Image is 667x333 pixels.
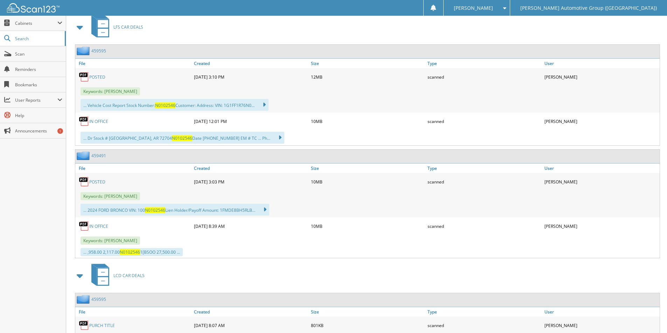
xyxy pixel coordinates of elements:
[7,3,60,13] img: scan123-logo-white.svg
[77,295,91,304] img: folder2.png
[120,249,140,255] span: N0102546
[77,46,91,55] img: folder2.png
[15,128,62,134] span: Announcements
[145,207,165,213] span: N0102546
[15,66,62,72] span: Reminders
[192,307,309,317] a: Created
[79,176,89,187] img: PDF.png
[89,118,108,124] a: IN OFFICE
[113,24,143,30] span: LFS CAR DEALS
[81,237,140,245] span: Keywords: [PERSON_NAME]
[91,296,106,302] a: 459595
[543,219,660,233] div: [PERSON_NAME]
[192,164,309,173] a: Created
[79,116,89,126] img: PDF.png
[15,20,57,26] span: Cabinets
[192,175,309,189] div: [DATE] 3:03 PM
[75,164,192,173] a: File
[79,72,89,82] img: PDF.png
[89,223,108,229] a: IN OFFICE
[57,128,63,134] div: 1
[89,74,105,80] a: POSTED
[81,192,140,200] span: Keywords: [PERSON_NAME]
[192,70,309,84] div: [DATE] 3:10 PM
[192,59,309,68] a: Created
[81,204,269,216] div: ... 2024 FORD BRONCO VIN: 100 Lien Holder/Payoff Amount: 1FMDE8BH5RLB...
[543,318,660,332] div: [PERSON_NAME]
[77,151,91,160] img: folder2.png
[309,318,426,332] div: 801KB
[15,113,62,118] span: Help
[426,307,543,317] a: Type
[75,307,192,317] a: File
[454,6,493,10] span: [PERSON_NAME]
[426,219,543,233] div: scanned
[81,132,284,144] div: ... Dr Stock # [GEOGRAPHIC_DATA], AR 72704 Date [PHONE_NUMBER] EM # TC ... Ph...
[309,59,426,68] a: Size
[543,175,660,189] div: [PERSON_NAME]
[192,114,309,128] div: [DATE] 12:01 PM
[15,97,57,103] span: User Reports
[309,164,426,173] a: Size
[91,153,106,159] a: 459491
[543,307,660,317] a: User
[81,99,269,111] div: ... Vehicle Cost Report Stock Number: Customer: Address: VIN: 1G1FF1R76N0...
[89,179,105,185] a: POSTED
[309,70,426,84] div: 12MB
[309,114,426,128] div: 10MB
[426,318,543,332] div: scanned
[192,219,309,233] div: [DATE] 8:39 AM
[155,102,175,108] span: N0102546
[520,6,657,10] span: [PERSON_NAME] Automotive Group ([GEOGRAPHIC_DATA])
[15,82,62,88] span: Bookmarks
[87,262,145,289] a: LCD CAR DEALS
[543,59,660,68] a: User
[89,323,115,328] a: PURCH TITLE
[75,59,192,68] a: File
[79,221,89,231] img: PDF.png
[543,70,660,84] div: [PERSON_NAME]
[426,175,543,189] div: scanned
[309,175,426,189] div: 10MB
[79,320,89,331] img: PDF.png
[172,135,192,141] span: N0102546
[426,114,543,128] div: scanned
[309,219,426,233] div: 10MB
[91,48,106,54] a: 459595
[426,70,543,84] div: scanned
[632,299,667,333] iframe: Chat Widget
[426,164,543,173] a: Type
[15,36,61,42] span: Search
[192,318,309,332] div: [DATE] 8:07 AM
[15,51,62,57] span: Scan
[309,307,426,317] a: Size
[543,114,660,128] div: [PERSON_NAME]
[81,248,183,256] div: ... ,958.00 2,117.00 1[BSOO 27,500.00 ...
[543,164,660,173] a: User
[87,13,143,41] a: LFS CAR DEALS
[113,273,145,278] span: LCD CAR DEALS
[426,59,543,68] a: Type
[81,87,140,95] span: Keywords: [PERSON_NAME]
